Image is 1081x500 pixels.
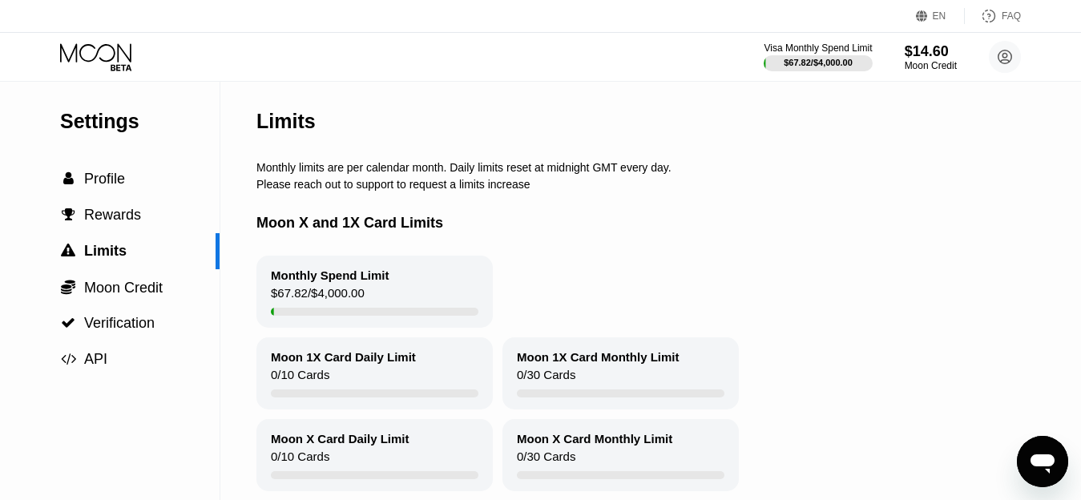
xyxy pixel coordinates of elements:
div: FAQ [1002,10,1021,22]
div: 0 / 10 Cards [271,368,329,389]
div: Moon X Card Daily Limit [271,432,409,446]
div: 0 / 30 Cards [517,450,575,471]
span:  [63,171,74,186]
div:  [60,279,76,295]
div: Moon Credit [905,60,957,71]
div: Monthly Spend Limit [271,268,389,282]
div: EN [933,10,946,22]
span: Profile [84,171,125,187]
div: Visa Monthly Spend Limit$67.82/$4,000.00 [764,42,872,71]
span: Verification [84,315,155,331]
div: FAQ [965,8,1021,24]
div: Limits [256,110,316,133]
span: Moon Credit [84,280,163,296]
span:  [61,352,76,366]
div: 0 / 10 Cards [271,450,329,471]
span: API [84,351,107,367]
div: $67.82 / $4,000.00 [271,286,365,308]
span: Limits [84,243,127,259]
div:  [60,352,76,366]
span:  [61,244,75,258]
div: $14.60Moon Credit [905,43,957,71]
div: $67.82 / $4,000.00 [784,58,853,67]
div: $14.60 [905,43,957,60]
div: Moon X Card Monthly Limit [517,432,672,446]
span:  [61,279,75,295]
span:  [62,208,75,222]
div: Settings [60,110,220,133]
div: Moon 1X Card Daily Limit [271,350,416,364]
div:  [60,244,76,258]
span: Rewards [84,207,141,223]
div:  [60,208,76,222]
div:  [60,316,76,330]
div: 0 / 30 Cards [517,368,575,389]
iframe: Button to launch messaging window, conversation in progress [1017,436,1068,487]
div:  [60,171,76,186]
div: Moon 1X Card Monthly Limit [517,350,680,364]
div: Visa Monthly Spend Limit [764,42,872,54]
span:  [61,316,75,330]
div: EN [916,8,965,24]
